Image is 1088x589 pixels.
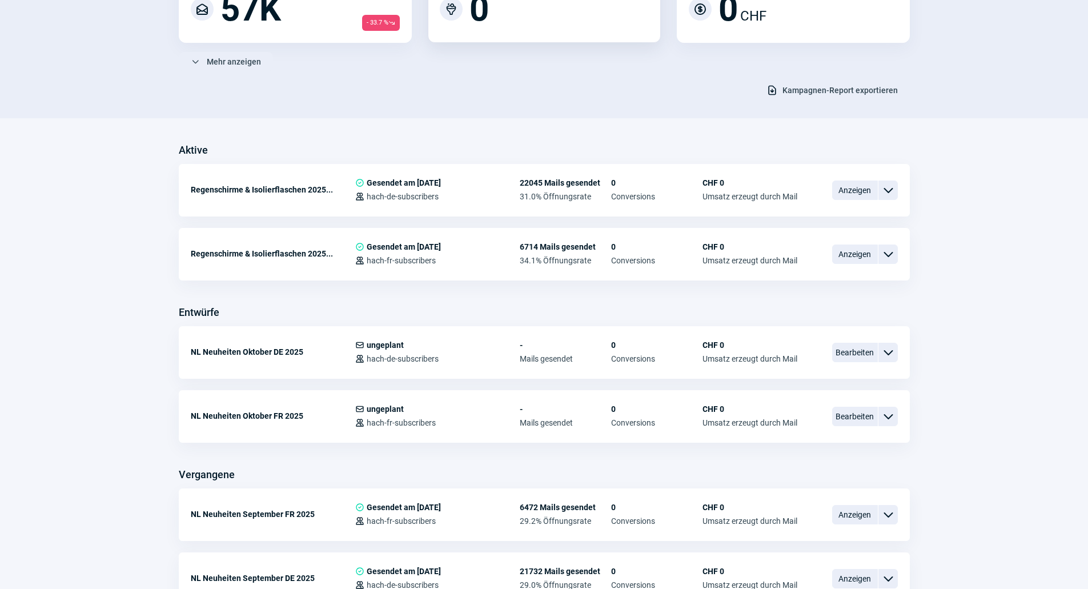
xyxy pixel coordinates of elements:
[367,404,404,414] span: ungeplant
[832,343,878,362] span: Bearbeiten
[702,354,797,363] span: Umsatz erzeugt durch Mail
[367,178,441,187] span: Gesendet am [DATE]
[367,516,436,526] span: hach-fr-subscribers
[702,178,797,187] span: CHF 0
[832,407,878,426] span: Bearbeiten
[832,181,878,200] span: Anzeigen
[611,178,702,187] span: 0
[702,256,797,265] span: Umsatz erzeugt durch Mail
[702,192,797,201] span: Umsatz erzeugt durch Mail
[520,256,611,265] span: 34.1% Öffnungsrate
[611,340,702,350] span: 0
[179,141,208,159] h3: Aktive
[832,569,878,588] span: Anzeigen
[611,503,702,512] span: 0
[520,418,611,427] span: Mails gesendet
[367,354,439,363] span: hach-de-subscribers
[702,418,797,427] span: Umsatz erzeugt durch Mail
[611,567,702,576] span: 0
[520,340,611,350] span: -
[367,340,404,350] span: ungeplant
[702,516,797,526] span: Umsatz erzeugt durch Mail
[832,245,878,264] span: Anzeigen
[367,242,441,251] span: Gesendet am [DATE]
[782,81,898,99] span: Kampagnen-Report exportieren
[520,242,611,251] span: 6714 Mails gesendet
[520,503,611,512] span: 6472 Mails gesendet
[520,178,611,187] span: 22045 Mails gesendet
[702,567,797,576] span: CHF 0
[754,81,910,100] button: Kampagnen-Report exportieren
[740,6,766,26] span: CHF
[179,466,235,484] h3: Vergangene
[207,53,261,71] span: Mehr anzeigen
[611,516,702,526] span: Conversions
[179,52,273,71] button: Mehr anzeigen
[191,340,355,363] div: NL Neuheiten Oktober DE 2025
[611,404,702,414] span: 0
[367,418,436,427] span: hach-fr-subscribers
[520,567,611,576] span: 21732 Mails gesendet
[611,354,702,363] span: Conversions
[702,242,797,251] span: CHF 0
[191,503,355,526] div: NL Neuheiten September FR 2025
[520,516,611,526] span: 29.2% Öffnungsrate
[611,192,702,201] span: Conversions
[191,404,355,427] div: NL Neuheiten Oktober FR 2025
[611,256,702,265] span: Conversions
[367,503,441,512] span: Gesendet am [DATE]
[832,505,878,524] span: Anzeigen
[362,15,400,31] span: - 33.7 %
[520,404,611,414] span: -
[191,242,355,265] div: Regenschirme & Isolierflaschen 2025...
[367,567,441,576] span: Gesendet am [DATE]
[702,340,797,350] span: CHF 0
[611,242,702,251] span: 0
[520,192,611,201] span: 31.0% Öffnungsrate
[191,178,355,201] div: Regenschirme & Isolierflaschen 2025...
[179,303,219,322] h3: Entwürfe
[367,256,436,265] span: hach-fr-subscribers
[520,354,611,363] span: Mails gesendet
[611,418,702,427] span: Conversions
[702,404,797,414] span: CHF 0
[702,503,797,512] span: CHF 0
[367,192,439,201] span: hach-de-subscribers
